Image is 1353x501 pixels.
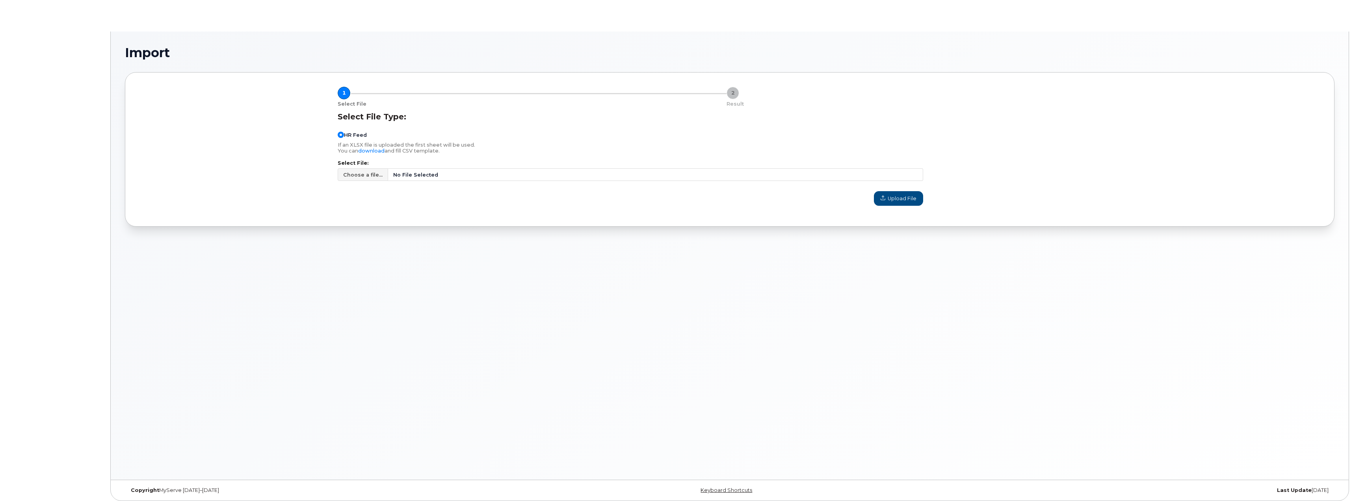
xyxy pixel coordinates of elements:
div: MyServe [DATE]–[DATE] [125,487,528,494]
strong: Last Update [1277,487,1312,493]
span: Upload File [881,195,916,202]
label: Select File: [338,161,923,166]
label: Select File Type: [338,112,406,121]
button: Upload File [874,191,923,205]
label: HR Feed [338,132,367,138]
a: Keyboard Shortcuts [701,487,752,493]
div: [DATE] [931,487,1334,494]
span: No File Selected [388,168,923,181]
input: HR Feed [338,132,344,138]
strong: Copyright [131,487,159,493]
div: 2 [727,87,739,99]
h1: Import [125,46,1334,60]
a: download [358,148,385,154]
span: Choose a file... [343,171,383,179]
p: If an XLSX file is uploaded the first sheet will be used. You can and fill CSV template. [338,142,923,154]
p: Result [727,101,744,108]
